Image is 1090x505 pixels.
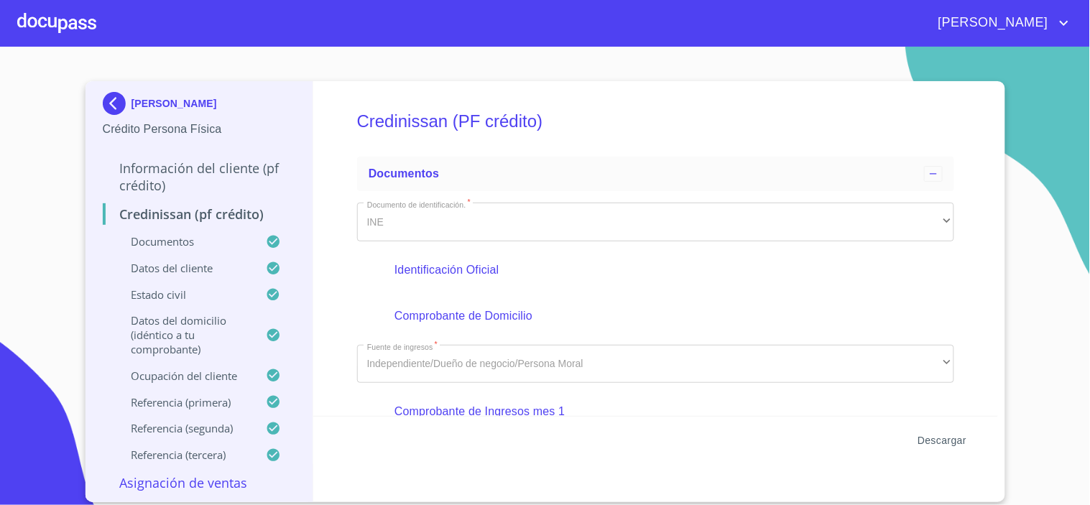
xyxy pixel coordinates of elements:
[103,474,296,491] p: Asignación de Ventas
[357,157,954,191] div: Documentos
[103,369,267,383] p: Ocupación del Cliente
[103,287,267,302] p: Estado civil
[103,92,131,115] img: Docupass spot blue
[394,403,916,420] p: Comprobante de Ingresos mes 1
[928,11,1073,34] button: account of current user
[131,98,217,109] p: [PERSON_NAME]
[357,92,954,151] h5: Credinissan (PF crédito)
[357,203,954,241] div: INE
[103,92,296,121] div: [PERSON_NAME]
[103,313,267,356] p: Datos del domicilio (idéntico a tu comprobante)
[357,345,954,384] div: Independiente/Dueño de negocio/Persona Moral
[103,234,267,249] p: Documentos
[103,421,267,435] p: Referencia (segunda)
[928,11,1056,34] span: [PERSON_NAME]
[394,307,916,325] p: Comprobante de Domicilio
[918,432,966,450] span: Descargar
[103,205,296,223] p: Credinissan (PF crédito)
[369,167,439,180] span: Documentos
[912,427,972,454] button: Descargar
[394,261,916,279] p: Identificación Oficial
[103,159,296,194] p: Información del cliente (PF crédito)
[103,448,267,462] p: Referencia (tercera)
[103,121,296,138] p: Crédito Persona Física
[103,395,267,409] p: Referencia (primera)
[103,261,267,275] p: Datos del cliente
